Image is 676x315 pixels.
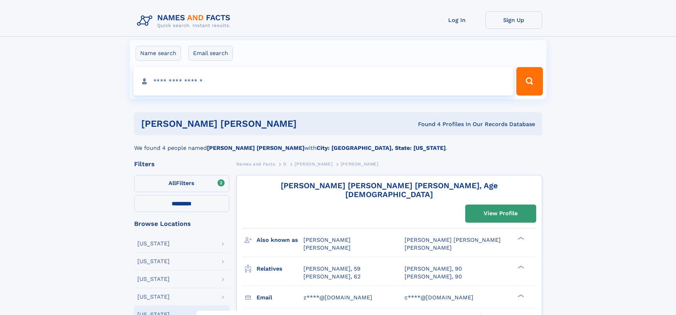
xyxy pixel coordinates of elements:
[405,265,462,273] a: [PERSON_NAME], 90
[295,159,332,168] a: [PERSON_NAME]
[257,234,303,246] h3: Also known as
[484,205,518,222] div: View Profile
[485,11,542,29] a: Sign Up
[516,67,543,96] button: Search Button
[405,237,501,243] span: [PERSON_NAME] [PERSON_NAME]
[134,135,542,152] div: We found 4 people named with .
[137,259,170,264] div: [US_STATE]
[236,159,275,168] a: Names and Facts
[242,181,536,199] a: [PERSON_NAME] [PERSON_NAME] [PERSON_NAME], Age [DEMOGRAPHIC_DATA]
[317,145,446,151] b: City: [GEOGRAPHIC_DATA], State: [US_STATE]
[341,162,379,167] span: [PERSON_NAME]
[141,119,357,128] h1: [PERSON_NAME] [PERSON_NAME]
[303,273,361,281] a: [PERSON_NAME], 62
[303,237,351,243] span: [PERSON_NAME]
[257,263,303,275] h3: Relatives
[134,175,229,192] label: Filters
[137,276,170,282] div: [US_STATE]
[303,265,361,273] a: [PERSON_NAME], 59
[295,162,332,167] span: [PERSON_NAME]
[136,46,181,61] label: Name search
[169,180,176,186] span: All
[283,162,287,167] span: D
[133,67,513,96] input: search input
[134,161,229,167] div: Filters
[188,46,233,61] label: Email search
[516,236,524,240] div: ❯
[516,293,524,298] div: ❯
[516,265,524,269] div: ❯
[134,221,229,227] div: Browse Locations
[429,11,485,29] a: Log In
[137,241,170,246] div: [US_STATE]
[134,11,236,31] img: Logo Names and Facts
[405,244,452,251] span: [PERSON_NAME]
[357,120,535,128] div: Found 4 Profiles In Our Records Database
[303,244,351,251] span: [PERSON_NAME]
[283,159,287,168] a: D
[466,205,536,222] a: View Profile
[257,292,303,304] h3: Email
[207,145,304,151] b: [PERSON_NAME] [PERSON_NAME]
[137,294,170,300] div: [US_STATE]
[405,273,462,281] a: [PERSON_NAME], 90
